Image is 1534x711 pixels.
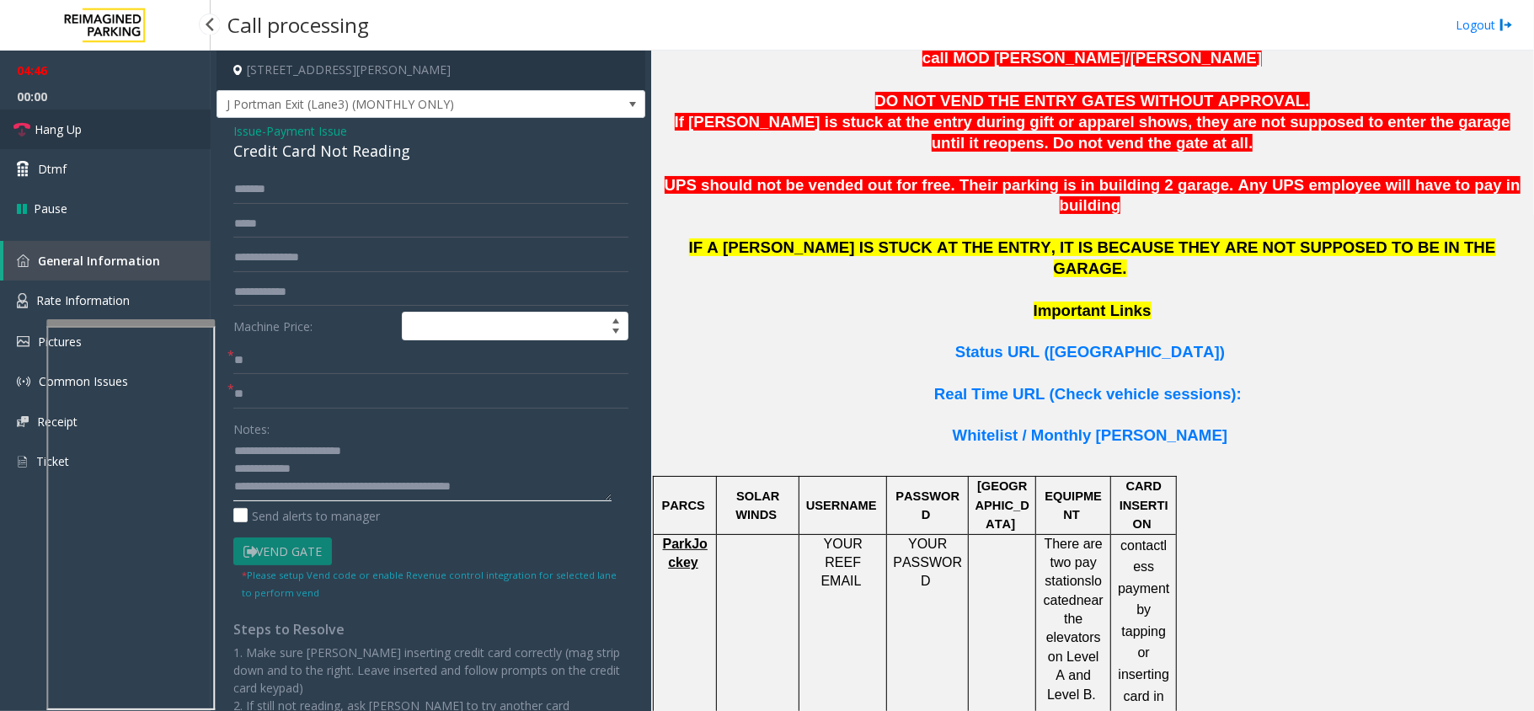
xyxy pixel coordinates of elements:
[229,312,398,340] label: Machine Price:
[1045,537,1103,589] span: There are two pay stations
[689,238,1496,277] span: IF A [PERSON_NAME] IS STUCK AT THE ENTRY, IT IS BECAUSE THEY ARE NOT SUPPOSED TO BE IN THE GARAGE.
[233,622,628,638] h4: Steps to Resolve
[17,416,29,427] img: 'icon'
[875,92,1310,110] span: DO NOT VEND THE ENTRY GATES WITHOUT APPROVAL.
[17,375,30,388] img: 'icon'
[806,499,877,512] span: USERNAME
[233,140,628,163] div: Credit Card Not Reading
[1456,16,1513,34] a: Logout
[735,489,779,521] span: SOLAR WINDS
[1045,489,1103,521] span: EQUIPMENT
[36,453,69,469] span: Ticket
[1060,176,1521,215] span: ny UPS employee will have to pay in building
[233,537,332,566] button: Vend Gate
[17,336,29,347] img: 'icon'
[266,122,347,140] span: Payment Issue
[955,346,1225,360] a: Status URL ([GEOGRAPHIC_DATA])
[217,91,559,118] span: J Portman Exit (Lane3) (MONTHLY ONLY)
[219,4,377,45] h3: Call processing
[38,160,67,178] span: Dtmf
[242,569,617,599] small: Please setup Vend code or enable Revenue control integration for selected lane to perform vend
[216,51,645,90] h4: [STREET_ADDRESS][PERSON_NAME]
[233,414,270,438] label: Notes:
[665,176,1250,194] span: UPS should not be vended out for free. Their parking is in building 2 garage. A
[975,479,1029,531] span: [GEOGRAPHIC_DATA]
[17,254,29,267] img: 'icon'
[821,537,863,589] span: YOUR REEF EMAIL
[233,644,628,697] p: 1. Make sure [PERSON_NAME] inserting credit card correctly (mag strip down and to the right. Leav...
[17,454,28,469] img: 'icon'
[3,241,211,281] a: General Information
[37,414,78,430] span: Receipt
[38,334,82,350] span: Pictures
[38,253,160,269] span: General Information
[1034,302,1152,319] span: Important Links
[934,385,1242,403] span: Real Time URL (Check vehicle sessions):
[934,388,1242,402] a: Real Time URL (Check vehicle sessions):
[1499,16,1513,34] img: logout
[34,200,67,217] span: Pause
[663,537,708,569] a: ParkJockey
[262,123,347,139] span: -
[893,537,962,589] span: YOUR PASSWORD
[604,313,628,326] span: Increase value
[233,122,262,140] span: Issue
[604,326,628,339] span: Decrease value
[35,120,82,138] span: Hang Up
[662,499,705,512] span: PARCS
[955,343,1225,361] span: Status URL ([GEOGRAPHIC_DATA])
[1120,479,1168,531] span: CARD INSERTION
[895,489,959,521] span: PASSWORD
[39,373,128,389] span: Common Issues
[1046,593,1104,702] span: near the elevators on Level A and Level B.
[233,507,380,525] label: Send alerts to manager
[953,426,1227,444] span: Whitelist / Monthly [PERSON_NAME]
[1044,574,1102,607] span: located
[17,293,28,308] img: 'icon'
[675,113,1510,152] span: If [PERSON_NAME] is stuck at the entry during gift or apparel shows, they are not supposed to ent...
[36,292,130,308] span: Rate Information
[953,430,1227,443] a: Whitelist / Monthly [PERSON_NAME]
